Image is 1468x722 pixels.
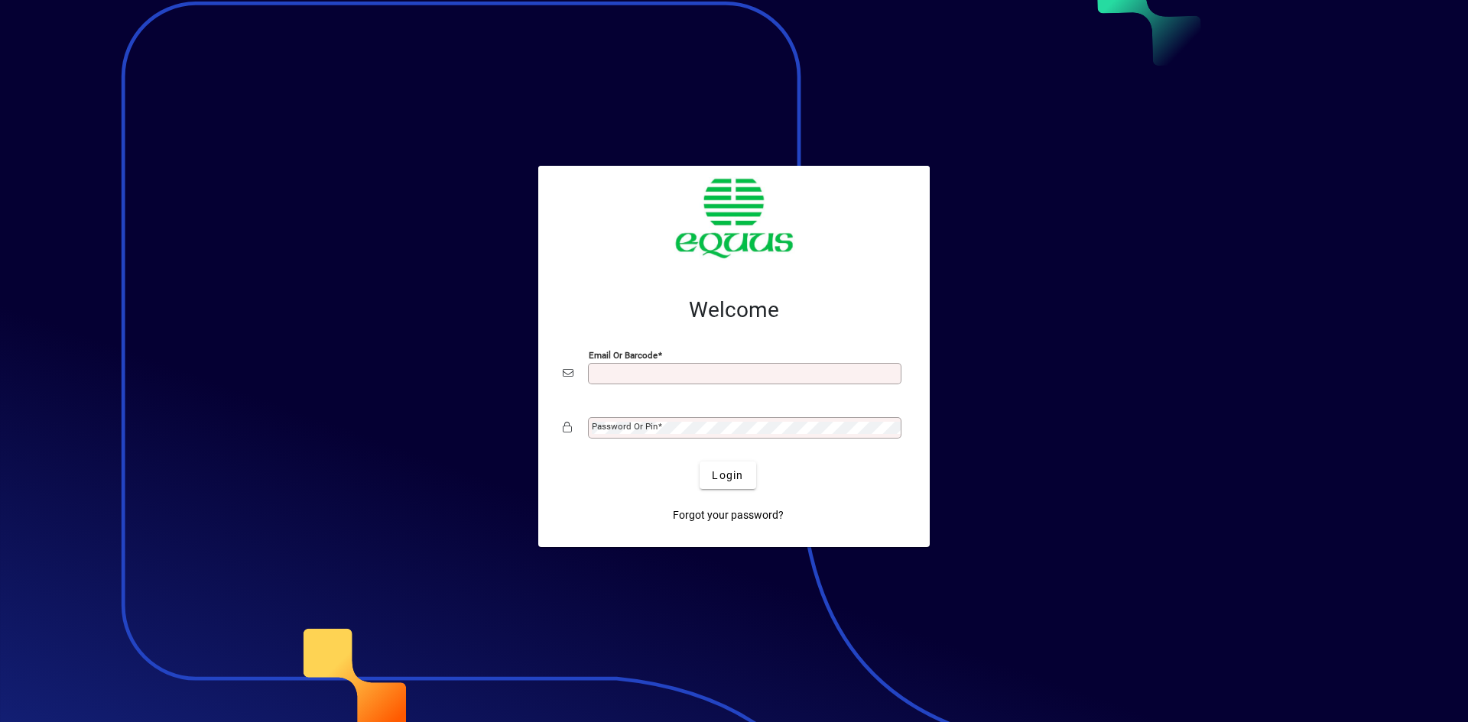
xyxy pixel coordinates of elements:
mat-label: Email or Barcode [589,350,658,361]
button: Login [700,461,755,489]
h2: Welcome [563,297,905,323]
mat-label: Password or Pin [592,421,658,432]
span: Forgot your password? [673,507,784,523]
span: Login [712,468,743,484]
a: Forgot your password? [667,501,790,529]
